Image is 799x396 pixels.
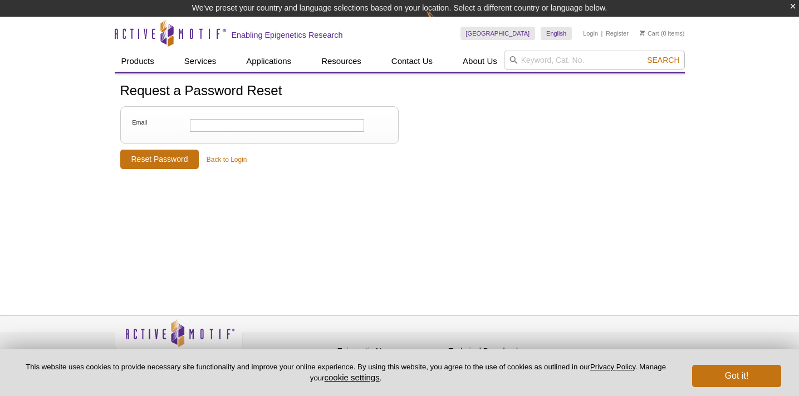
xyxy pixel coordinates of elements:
[337,346,443,356] h4: Epigenetic News
[115,316,243,361] img: Active Motif,
[18,362,674,383] p: This website uses cookies to provide necessary site functionality and improve your online experie...
[385,51,439,72] a: Contact Us
[232,30,343,40] h2: Enabling Epigenetics Research
[315,51,368,72] a: Resources
[456,51,504,72] a: About Us
[120,150,199,169] input: Reset Password
[131,119,188,126] label: Email
[541,27,572,40] a: English
[560,335,644,360] table: Click to Verify - This site chose Symantec SSL for secure e-commerce and confidential communicati...
[692,365,781,387] button: Got it!
[115,51,161,72] a: Products
[207,155,247,165] a: Back to Login
[120,83,679,100] h1: Request a Password Reset
[640,29,659,37] a: Cart
[640,27,685,40] li: (0 items)
[640,30,645,36] img: Your Cart
[248,345,292,362] a: Privacy Policy
[583,29,598,37] a: Login
[647,56,679,65] span: Search
[178,51,223,72] a: Services
[239,51,298,72] a: Applications
[504,51,685,70] input: Keyword, Cat. No.
[426,8,455,34] img: Change Here
[606,29,629,37] a: Register
[590,363,635,371] a: Privacy Policy
[644,55,683,65] button: Search
[460,27,536,40] a: [GEOGRAPHIC_DATA]
[449,346,555,356] h4: Technical Downloads
[601,27,603,40] li: |
[324,373,379,382] button: cookie settings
